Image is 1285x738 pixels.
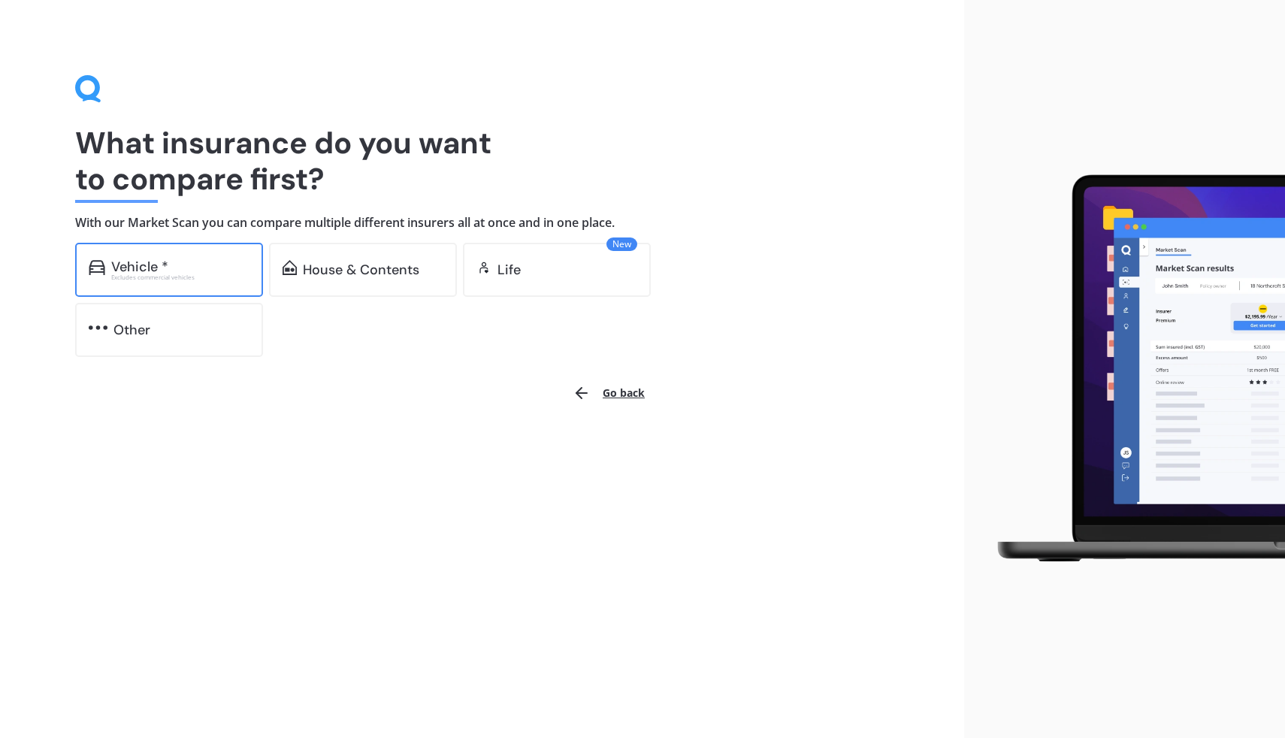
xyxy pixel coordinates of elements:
[89,320,107,335] img: other.81dba5aafe580aa69f38.svg
[497,262,521,277] div: Life
[75,215,889,231] h4: With our Market Scan you can compare multiple different insurers all at once and in one place.
[111,274,249,280] div: Excludes commercial vehicles
[564,375,654,411] button: Go back
[303,262,419,277] div: House & Contents
[89,260,105,275] img: car.f15378c7a67c060ca3f3.svg
[476,260,491,275] img: life.f720d6a2d7cdcd3ad642.svg
[113,322,150,337] div: Other
[283,260,297,275] img: home-and-contents.b802091223b8502ef2dd.svg
[111,259,168,274] div: Vehicle *
[75,125,889,197] h1: What insurance do you want to compare first?
[606,237,637,251] span: New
